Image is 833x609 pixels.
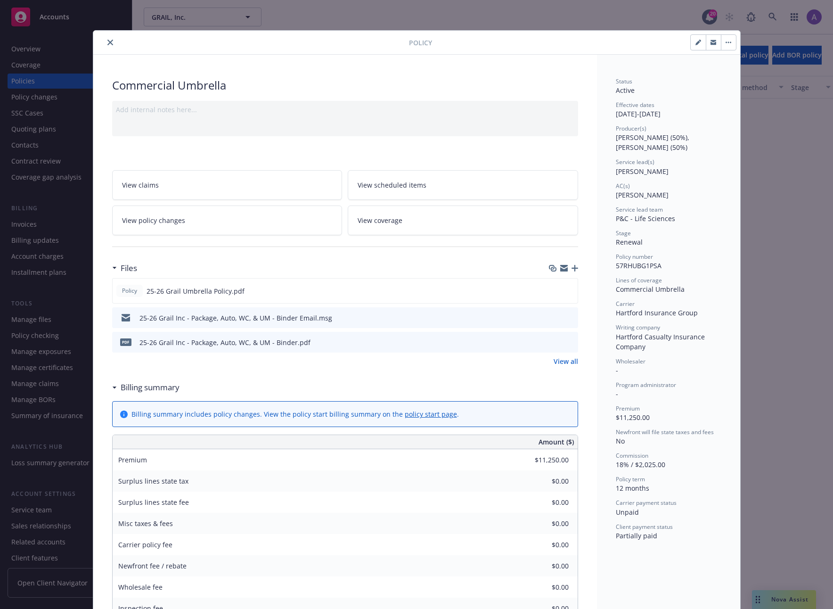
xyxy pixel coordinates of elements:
span: Carrier [616,300,635,308]
span: Policy [409,38,432,48]
span: Service lead(s) [616,158,654,166]
button: download file [551,337,558,347]
div: [DATE] - [DATE] [616,101,721,119]
input: 0.00 [513,495,574,510]
span: Amount ($) [539,437,574,447]
span: Renewal [616,238,643,247]
span: Policy term [616,475,645,483]
a: policy start page [405,410,457,419]
span: View coverage [358,215,402,225]
span: 12 months [616,484,649,493]
span: Carrier policy fee [118,540,172,549]
div: 25-26 Grail Inc - Package, Auto, WC, & UM - Binder Email.msg [139,313,332,323]
a: View all [554,356,578,366]
span: Policy [120,287,139,295]
button: preview file [566,337,574,347]
span: Misc taxes & fees [118,519,173,528]
span: Surplus lines state fee [118,498,189,507]
span: 25-26 Grail Umbrella Policy.pdf [147,286,245,296]
div: Files [112,262,137,274]
span: - [616,389,618,398]
div: Commercial Umbrella [616,284,721,294]
span: Hartford Casualty Insurance Company [616,332,707,351]
span: Writing company [616,323,660,331]
span: Producer(s) [616,124,646,132]
span: Policy number [616,253,653,261]
span: Lines of coverage [616,276,662,284]
span: Status [616,77,632,85]
span: Wholesaler [616,357,645,365]
span: View scheduled items [358,180,426,190]
span: Hartford Insurance Group [616,308,698,317]
span: Commission [616,452,648,460]
span: Stage [616,229,631,237]
span: 57RHUBG1PSA [616,261,661,270]
span: Effective dates [616,101,654,109]
span: [PERSON_NAME] [616,167,669,176]
div: Commercial Umbrella [112,77,578,93]
span: Client payment status [616,523,673,531]
span: Newfront fee / rebate [118,561,187,570]
button: download file [551,313,558,323]
input: 0.00 [513,517,574,531]
span: P&C - Life Sciences [616,214,675,223]
button: preview file [565,286,574,296]
span: Wholesale fee [118,583,163,592]
input: 0.00 [513,474,574,488]
div: Billing summary [112,381,180,394]
a: View scheduled items [348,170,578,200]
button: download file [550,286,558,296]
input: 0.00 [513,538,574,552]
button: preview file [566,313,574,323]
span: Surplus lines state tax [118,477,188,486]
span: Premium [118,455,147,464]
span: View claims [122,180,159,190]
span: - [616,366,618,375]
span: Program administrator [616,381,676,389]
input: 0.00 [513,580,574,594]
span: Carrier payment status [616,499,677,507]
input: 0.00 [513,559,574,573]
span: [PERSON_NAME] [616,190,669,199]
span: View policy changes [122,215,185,225]
button: close [105,37,116,48]
span: 18% / $2,025.00 [616,460,665,469]
span: pdf [120,338,131,346]
span: AC(s) [616,182,630,190]
div: Billing summary includes policy changes. View the policy start billing summary on the . [131,409,459,419]
span: Active [616,86,635,95]
a: View claims [112,170,343,200]
div: Add internal notes here... [116,105,574,115]
a: View policy changes [112,206,343,235]
h3: Billing summary [121,381,180,394]
span: Partially paid [616,531,657,540]
h3: Files [121,262,137,274]
span: Premium [616,404,640,412]
span: $11,250.00 [616,413,650,422]
a: View coverage [348,206,578,235]
span: Service lead team [616,206,663,214]
span: [PERSON_NAME] (50%), [PERSON_NAME] (50%) [616,133,691,152]
div: 25-26 Grail Inc - Package, Auto, WC, & UM - Binder.pdf [139,337,310,347]
span: Unpaid [616,508,639,517]
span: Newfront will file state taxes and fees [616,428,714,436]
span: No [616,436,625,445]
input: 0.00 [513,453,574,467]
